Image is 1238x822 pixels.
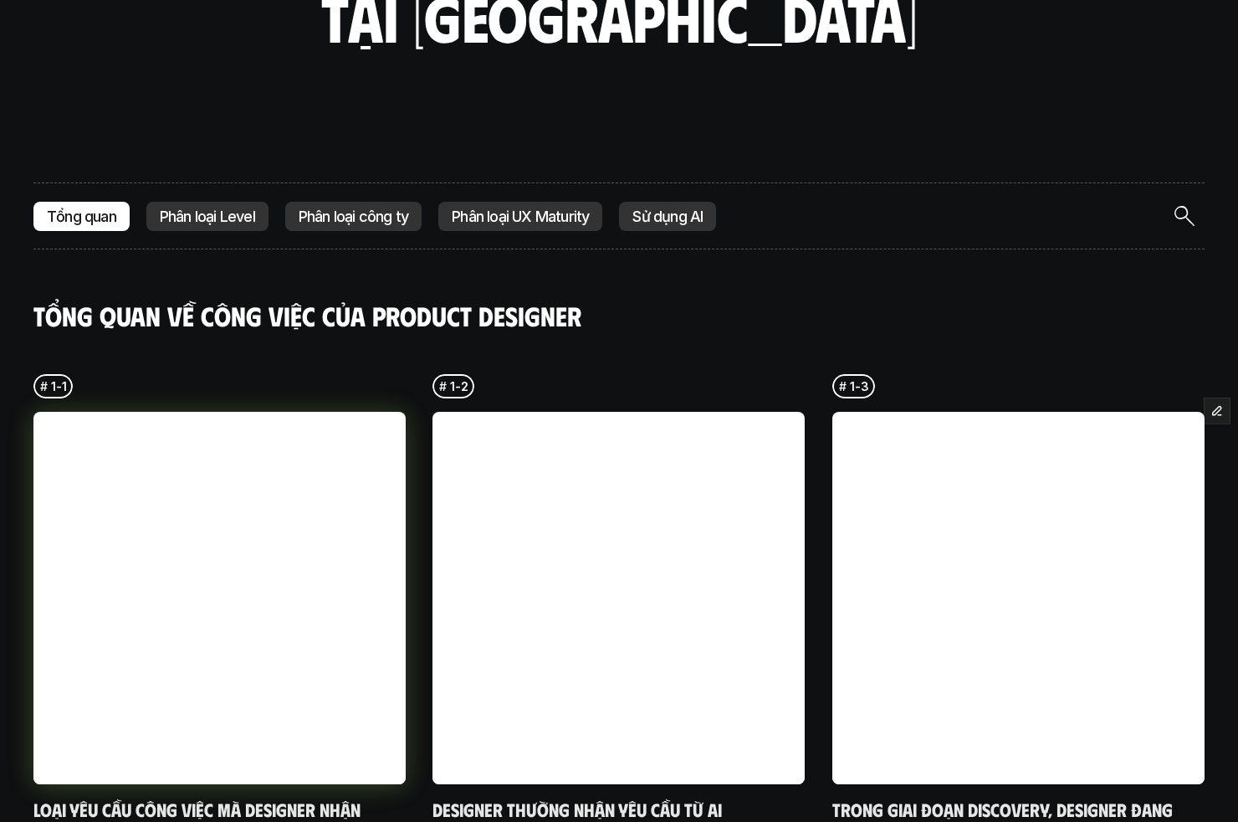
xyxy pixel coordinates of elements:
[850,378,868,395] p: 1-3
[1168,199,1201,233] button: Search Icon
[432,798,805,821] h5: Designer thường nhận yêu cầu từ ai
[51,378,66,395] p: 1-1
[451,378,468,395] p: 1-2
[1174,206,1195,226] img: icon entry point for Site Search
[432,374,805,821] a: #1-2Made with Flourish Designer thường nhận yêu cầu từ ai
[619,202,716,232] a: Sử dụng AI
[47,208,116,225] p: Tổng quan
[40,380,48,393] h6: #
[839,380,847,393] h6: #
[439,380,447,393] h6: #
[285,202,422,232] a: Phân loại công ty
[33,202,130,232] a: Tổng quan
[632,208,703,225] p: Sử dụng AI
[452,208,589,225] p: Phân loại UX Maturity
[160,208,255,225] p: Phân loại Level
[146,202,269,232] a: Phân loại Level
[438,202,602,232] a: Phân loại UX Maturity
[299,208,408,225] p: Phân loại công ty
[33,300,1205,331] h4: Tổng quan về công việc của Product Designer
[1205,398,1230,424] button: Edit Framer Content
